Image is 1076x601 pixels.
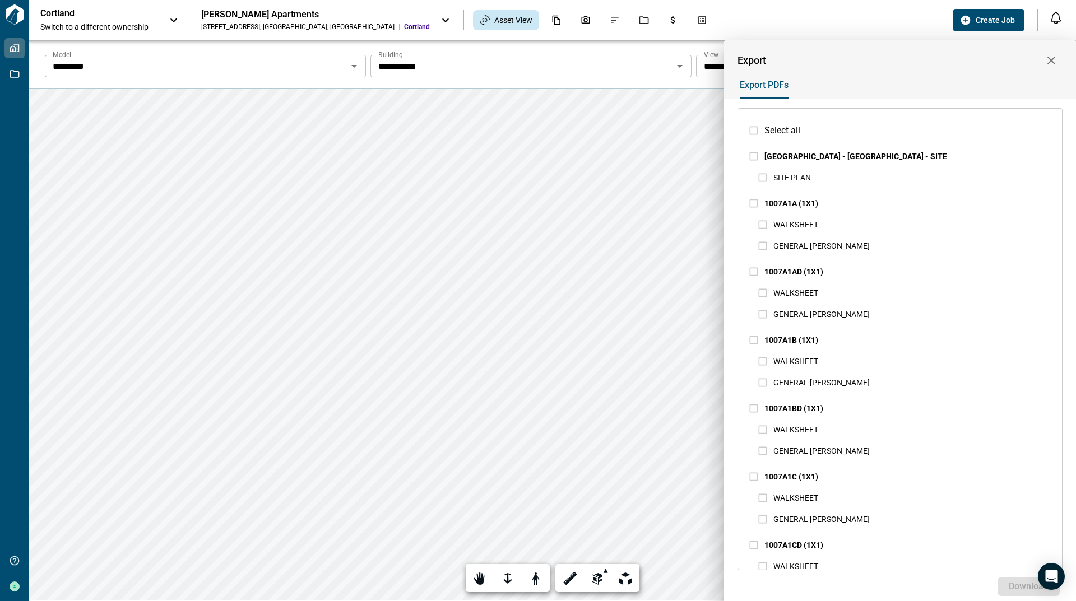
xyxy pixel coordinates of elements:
span: 1007A1B (1X1) [764,336,818,344]
span: Export PDFs [740,80,789,91]
span: 1007A1CD (1X1) [764,541,823,549]
span: WALKSHEET [773,357,818,366]
span: 1007A1A (1X1) [764,199,818,208]
div: base tabs [729,72,1063,99]
span: WALKSHEET [773,493,818,502]
span: SITE PLAN [773,173,811,182]
span: [GEOGRAPHIC_DATA] - [GEOGRAPHIC_DATA] - SITE [764,152,947,161]
span: Select all [764,124,800,137]
span: GENERAL [PERSON_NAME] [773,515,870,524]
span: GENERAL [PERSON_NAME] [773,241,870,250]
span: GENERAL [PERSON_NAME] [773,446,870,455]
span: WALKSHEET [773,425,818,434]
span: WALKSHEET [773,562,818,571]
span: 1007A1AD (1X1) [764,267,823,276]
span: 1007A1C (1X1) [764,472,818,481]
span: WALKSHEET [773,288,818,297]
span: GENERAL [PERSON_NAME] [773,378,870,387]
div: Open Intercom Messenger [1038,563,1065,590]
span: WALKSHEET [773,220,818,229]
span: Export [738,55,766,66]
span: GENERAL [PERSON_NAME] [773,310,870,319]
span: 1007A1BD (1X1) [764,404,823,413]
